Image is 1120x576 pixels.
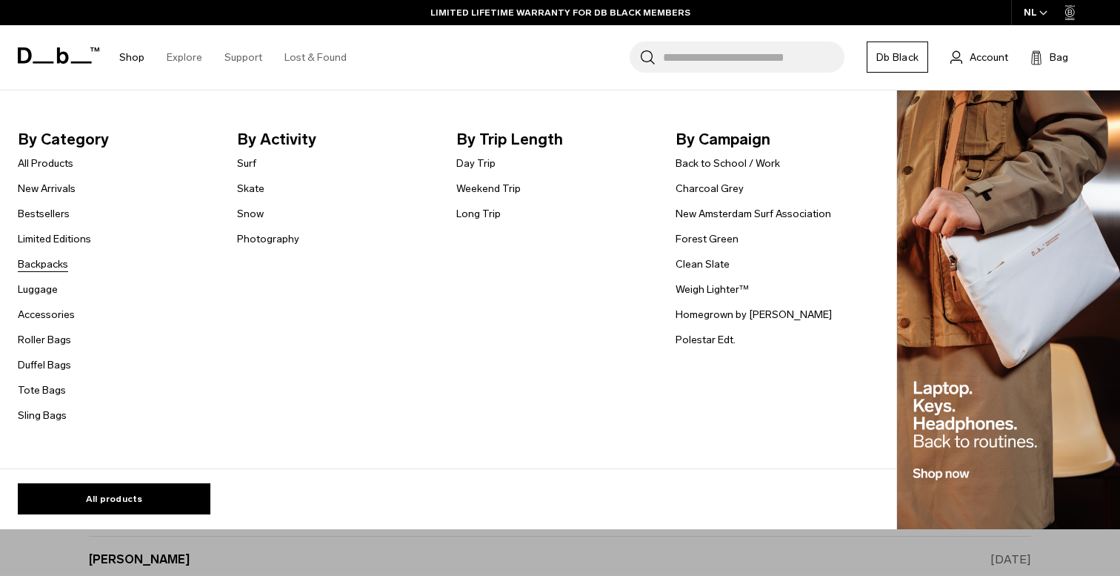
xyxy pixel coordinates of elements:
[456,156,496,171] a: Day Trip
[676,181,744,196] a: Charcoal Grey
[18,231,91,247] a: Limited Editions
[18,156,73,171] a: All Products
[237,231,299,247] a: Photography
[430,6,690,19] a: LIMITED LIFETIME WARRANTY FOR DB BLACK MEMBERS
[237,156,256,171] a: Surf
[119,31,144,84] a: Shop
[224,31,262,84] a: Support
[456,206,501,222] a: Long Trip
[18,408,67,423] a: Sling Bags
[237,128,433,151] span: By Activity
[1050,50,1068,65] span: Bag
[676,282,749,297] a: Weigh Lighter™
[18,282,58,297] a: Luggage
[676,156,780,171] a: Back to School / Work
[18,206,70,222] a: Bestsellers
[676,307,832,322] a: Homegrown by [PERSON_NAME]
[18,181,76,196] a: New Arrivals
[867,42,928,73] a: Db Black
[237,181,264,196] a: Skate
[167,31,202,84] a: Explore
[970,50,1008,65] span: Account
[237,206,264,222] a: Snow
[897,90,1120,530] img: Db
[676,231,739,247] a: Forest Green
[284,31,347,84] a: Lost & Found
[18,357,71,373] a: Duffel Bags
[676,128,871,151] span: By Campaign
[1030,48,1068,66] button: Bag
[18,332,71,348] a: Roller Bags
[456,181,521,196] a: Weekend Trip
[950,48,1008,66] a: Account
[18,383,66,398] a: Tote Bags
[676,256,730,272] a: Clean Slate
[18,483,210,514] a: All products
[456,128,652,151] span: By Trip Length
[676,206,831,222] a: New Amsterdam Surf Association
[18,307,75,322] a: Accessories
[18,256,68,272] a: Backpacks
[18,128,213,151] span: By Category
[676,332,736,348] a: Polestar Edt.
[108,25,358,90] nav: Main Navigation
